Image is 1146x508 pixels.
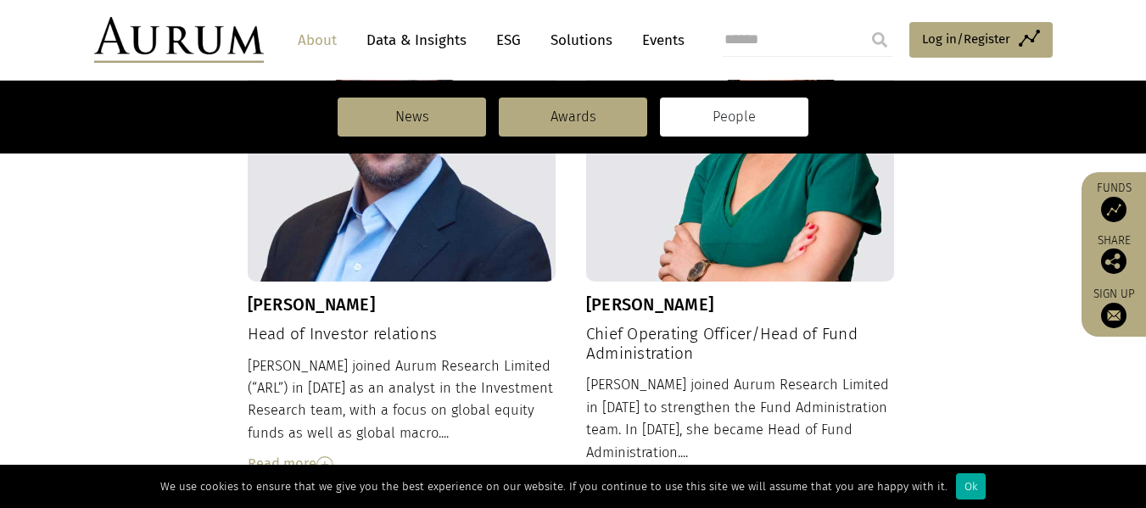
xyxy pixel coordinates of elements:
img: Sign up to our newsletter [1101,303,1126,328]
img: Share this post [1101,248,1126,274]
img: Read More [316,456,333,473]
input: Submit [863,23,897,57]
a: Sign up [1090,287,1138,328]
a: News [338,98,486,137]
div: Share [1090,235,1138,274]
a: Solutions [542,25,621,56]
img: Aurum [94,17,264,63]
div: Read more [248,453,556,475]
a: Awards [499,98,647,137]
h3: [PERSON_NAME] [248,294,556,315]
a: People [660,98,808,137]
a: Log in/Register [909,22,1053,58]
a: About [289,25,345,56]
h4: Chief Operating Officer/Head of Fund Administration [586,325,895,364]
h4: Head of Investor relations [248,325,556,344]
div: Ok [956,473,986,500]
h3: [PERSON_NAME] [586,294,895,315]
div: [PERSON_NAME] joined Aurum Research Limited in [DATE] to strengthen the Fund Administration team.... [586,374,895,494]
div: [PERSON_NAME] joined Aurum Research Limited (“ARL”) in [DATE] as an analyst in the Investment Res... [248,355,556,476]
a: Funds [1090,181,1138,222]
span: Log in/Register [922,29,1010,49]
img: Access Funds [1101,197,1126,222]
a: Events [634,25,685,56]
a: Data & Insights [358,25,475,56]
a: ESG [488,25,529,56]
